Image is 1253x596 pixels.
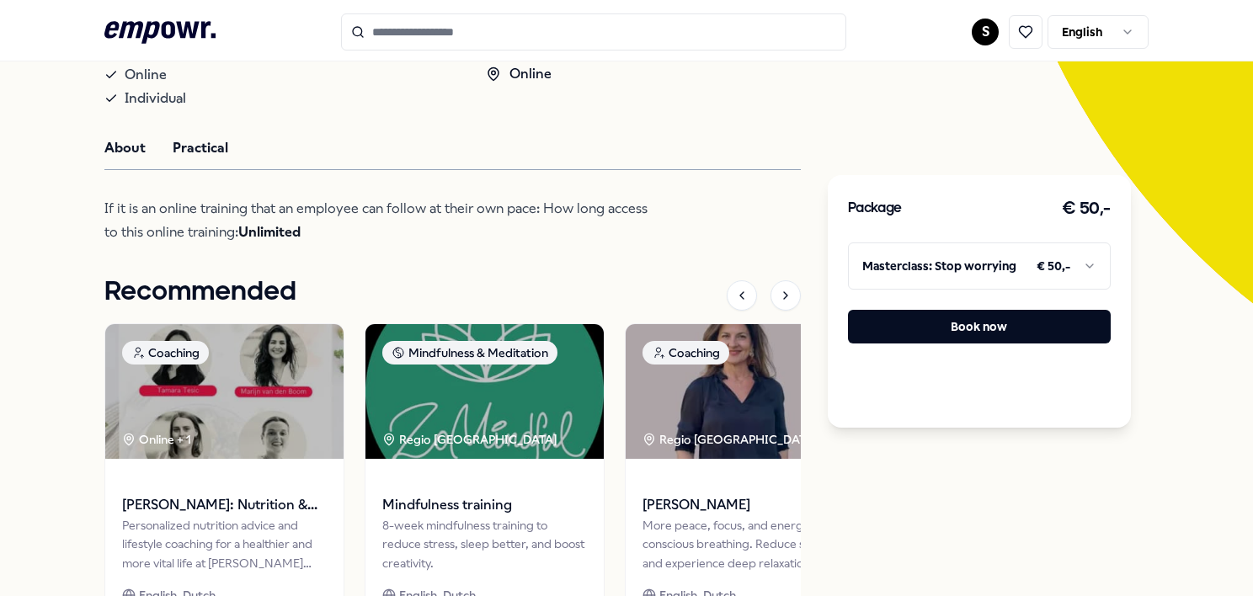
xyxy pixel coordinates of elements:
[104,271,296,313] h1: Recommended
[382,430,560,449] div: Regio [GEOGRAPHIC_DATA]
[382,341,557,365] div: Mindfulness & Meditation
[238,224,301,240] strong: Unlimited
[972,19,999,45] button: S
[105,324,344,459] img: package image
[122,341,209,365] div: Coaching
[382,516,587,572] div: 8-week mindfulness training to reduce stress, sleep better, and boost creativity.
[173,137,228,159] button: Practical
[125,87,186,110] span: Individual
[341,13,846,51] input: Search for products, categories or subcategories
[104,197,652,244] p: If it is an online training that an employee can follow at their own pace: How long access to thi...
[104,137,146,159] button: About
[122,430,191,449] div: Online + 1
[1062,195,1111,222] h3: € 50,-
[642,341,729,365] div: Coaching
[122,494,327,516] span: [PERSON_NAME]: Nutrition & Dietetics
[642,516,847,572] div: More peace, focus, and energy with conscious breathing. Reduce stress and experience deep relaxat...
[848,310,1111,343] button: Book now
[365,324,604,459] img: package image
[642,430,820,449] div: Regio [GEOGRAPHIC_DATA]
[848,198,902,220] h3: Package
[642,494,847,516] span: [PERSON_NAME]
[626,324,864,459] img: package image
[486,63,552,85] div: Online
[122,516,327,572] div: Personalized nutrition advice and lifestyle coaching for a healthier and more vital life at [PERS...
[125,63,167,87] span: Online
[382,494,587,516] span: Mindfulness training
